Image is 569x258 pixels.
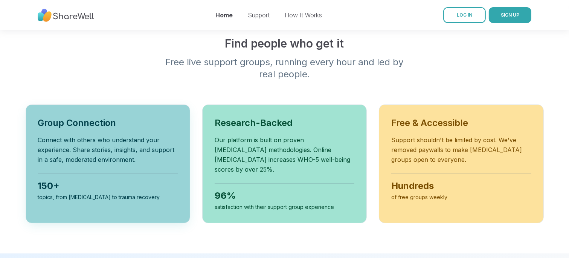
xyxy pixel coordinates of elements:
[215,117,354,129] h3: Research-Backed
[501,12,519,18] span: SIGN UP
[38,180,178,192] div: 150+
[215,190,354,202] div: 96%
[38,5,94,26] img: ShareWell Nav Logo
[140,56,429,80] p: Free live support groups, running every hour and led by real people.
[443,7,486,23] a: LOG IN
[26,37,544,50] h2: Find people who get it
[285,11,322,19] a: How It Works
[391,117,531,129] h3: Free & Accessible
[457,12,472,18] span: LOG IN
[38,193,178,201] div: topics, from [MEDICAL_DATA] to trauma recovery
[489,7,531,23] button: SIGN UP
[38,135,178,164] p: Connect with others who understand your experience. Share stories, insights, and support in a saf...
[391,135,531,164] p: Support shouldn't be limited by cost. We've removed paywalls to make [MEDICAL_DATA] groups open t...
[215,11,233,19] a: Home
[248,11,270,19] a: Support
[215,135,354,174] p: Our platform is built on proven [MEDICAL_DATA] methodologies. Online [MEDICAL_DATA] increases WHO...
[391,193,531,201] div: of free groups weekly
[391,180,531,192] div: Hundreds
[215,203,354,211] div: satisfaction with their support group experience
[38,117,178,129] h3: Group Connection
